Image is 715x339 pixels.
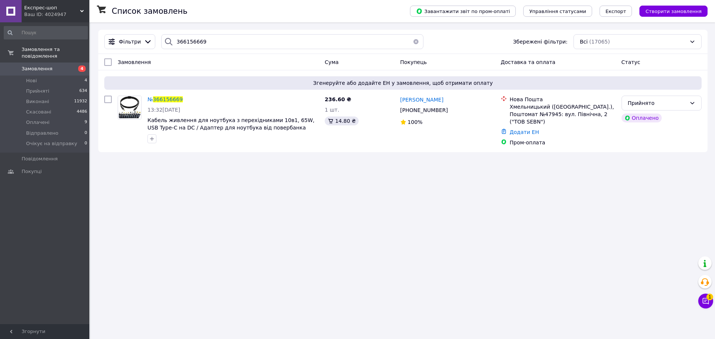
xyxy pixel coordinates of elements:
span: Очікує на відправку [26,140,77,147]
span: [PERSON_NAME] [400,97,444,103]
div: Хмельницький ([GEOGRAPHIC_DATA].), Поштомат №47945: вул. Північна, 2 ("ТОВ SEBN") [510,103,616,125]
span: 0 [85,130,87,137]
span: 9 [85,119,87,126]
button: Чат з покупцем1 [698,294,713,308]
span: Покупець [400,59,427,65]
button: Управління статусами [523,6,592,17]
span: Виконані [26,98,49,105]
button: Завантажити звіт по пром-оплаті [410,6,516,17]
div: Ваш ID: 4024947 [24,11,89,18]
div: 14.80 ₴ [325,116,359,125]
span: 4 [85,77,87,84]
div: Оплачено [622,113,662,122]
span: 366156669 [153,96,183,102]
span: Збережені фільтри: [513,38,568,45]
a: Створити замовлення [632,8,708,14]
span: 13:32[DATE] [147,107,180,113]
span: Статус [622,59,641,65]
a: Кабель живлення для ноутбука з перехідниками 10в1, 65W, USB Type-C на DC / Адаптер для ноутбука в... [147,117,315,131]
h1: Список замовлень [112,7,187,16]
span: Cума [325,59,339,65]
span: Доставка та оплата [501,59,556,65]
span: Фільтри [119,38,141,45]
span: 1 [706,294,713,300]
input: Пошук за номером замовлення, ПІБ покупця, номером телефону, Email, номером накладної [161,34,423,49]
span: Експорт [606,9,626,14]
span: Управління статусами [529,9,586,14]
img: Фото товару [118,96,141,119]
span: 4486 [77,109,87,115]
a: №366156669 [147,96,183,102]
a: Додати ЕН [510,129,539,135]
button: Експорт [600,6,632,17]
div: [PHONE_NUMBER] [399,105,449,115]
span: Відправлено [26,130,58,137]
div: Пром-оплата [510,139,616,146]
input: Пошук [4,26,88,39]
span: Покупці [22,168,42,175]
span: 0 [85,140,87,147]
span: Всі [580,38,588,45]
span: Скасовані [26,109,51,115]
div: Нова Пошта [510,96,616,103]
span: Оплачені [26,119,50,126]
span: 236.60 ₴ [325,96,351,102]
span: Нові [26,77,37,84]
a: [PERSON_NAME] [400,96,444,103]
button: Очистить [409,34,423,49]
span: Згенеруйте або додайте ЕН у замовлення, щоб отримати оплату [107,79,699,87]
span: Завантажити звіт по пром-оплаті [416,8,510,15]
span: Замовлення [118,59,151,65]
span: Замовлення [22,65,53,72]
span: 1 шт. [325,107,339,113]
span: 11932 [74,98,87,105]
span: 100% [408,119,423,125]
span: № [147,96,153,102]
span: (17065) [589,39,610,45]
span: Експрес-шоп [24,4,80,11]
span: Замовлення та повідомлення [22,46,89,60]
span: 4 [78,65,86,72]
span: 634 [79,88,87,95]
span: Повідомлення [22,156,58,162]
div: Прийнято [628,99,686,107]
button: Створити замовлення [639,6,708,17]
span: Прийняті [26,88,49,95]
span: Створити замовлення [645,9,702,14]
